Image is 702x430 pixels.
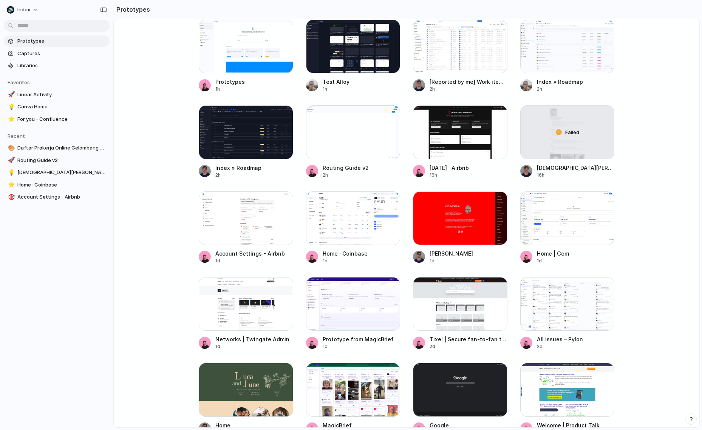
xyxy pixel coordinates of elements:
button: Index [4,4,42,16]
div: 1d [323,343,394,350]
div: Prototype from MagicBrief [323,335,394,343]
div: ⭐ [8,115,13,123]
div: ⭐ [8,180,13,189]
div: Index » Roadmap [215,164,261,172]
a: Leo Denham[PERSON_NAME]1d [413,191,507,264]
div: Account Settings - Airbnb [215,250,285,257]
div: Routing Guide v2 [323,164,369,172]
a: 🎯Account Settings - Airbnb [4,191,110,203]
button: ⭐ [7,181,14,189]
span: Prototypes [17,37,107,45]
a: 💡[DEMOGRAPHIC_DATA][PERSON_NAME] [4,167,110,178]
div: 16h [430,172,469,179]
a: Prototypes [4,35,110,47]
div: 1d [430,257,473,264]
div: 1d [323,257,368,264]
div: Welcome | Product Talk [537,421,600,429]
a: 🎨Daftar Prakerja Online Gelombang Terbaru 2025 Bukalapak [4,142,110,154]
a: Home · CoinbaseHome · Coinbase1d [306,191,400,264]
a: Today · Airbnb[DATE] · Airbnb16h [413,105,507,178]
div: 💡 [8,103,13,111]
div: 🎨 [8,144,13,153]
div: All issues – Pylon [537,335,583,343]
a: Networks | Twingate AdminNetworks | Twingate Admin1d [199,277,293,350]
div: 🎯 [8,193,13,202]
button: 💡 [7,103,14,111]
h2: Prototypes [113,5,150,14]
span: Favorites [8,79,30,85]
a: Account Settings - AirbnbAccount Settings - Airbnb1d [199,191,293,264]
div: [PERSON_NAME] [430,250,473,257]
span: Daftar Prakerja Online Gelombang Terbaru 2025 Bukalapak [17,144,107,152]
div: Tixel | Secure fan-to-fan ticket resale to live events [430,335,507,343]
div: Home | Gem [537,250,569,257]
button: 🎨 [7,144,14,152]
div: [Reported by me] Work item search - Jira [430,78,507,86]
button: 💡 [7,169,14,176]
button: 🚀 [7,157,14,164]
a: Index » RoadmapIndex » Roadmap2h [520,20,615,92]
div: 🚀 [8,156,13,165]
a: All issues – PylonAll issues – Pylon2d [520,277,615,350]
div: Home · Coinbase [323,250,368,257]
div: 1h [215,86,245,92]
div: 1d [537,257,569,264]
a: Index » RoadmapIndex » Roadmap2h [199,105,293,178]
a: Test AlloyTest Alloy1h [306,20,400,92]
a: 🚀Linear Activity [4,89,110,100]
a: Tixel | Secure fan-to-fan ticket resale to live eventsTixel | Secure fan-to-fan ticket resale to ... [413,277,507,350]
span: Failed [565,129,579,136]
span: Index [17,6,30,14]
span: Home · Coinbase [17,181,107,189]
div: Prototypes [215,78,245,86]
a: ⭐Home · Coinbase [4,179,110,191]
a: Home | GemHome | Gem1d [520,191,615,264]
button: 🚀 [7,91,14,99]
div: 1d [215,343,289,350]
div: MagicBrief [323,421,352,429]
a: ⭐For you - Confluence [4,114,110,125]
div: 1h [323,86,349,92]
div: 2d [537,343,583,350]
div: Index » Roadmap [537,78,583,86]
a: Christian IaculloFailed[DEMOGRAPHIC_DATA][PERSON_NAME]16h [520,105,615,178]
a: [Reported by me] Work item search - Jira[Reported by me] Work item search - Jira2h [413,20,507,92]
div: 2h [430,86,507,92]
div: 2d [430,343,507,350]
span: Canva Home [17,103,107,111]
a: 🚀Routing Guide v2 [4,155,110,166]
button: 🎯 [7,193,14,201]
span: Recent [8,133,25,139]
span: Libraries [17,62,107,69]
div: 2h [215,172,261,179]
a: Routing Guide v2Routing Guide v22h [306,105,400,178]
a: Prototype from MagicBriefPrototype from MagicBrief1d [306,277,400,350]
div: Home [215,421,230,429]
div: 🚀 [8,90,13,99]
span: Account Settings - Airbnb [17,193,107,201]
button: ⭐ [7,116,14,123]
div: [DEMOGRAPHIC_DATA][PERSON_NAME] [537,164,615,172]
span: [DEMOGRAPHIC_DATA][PERSON_NAME] [17,169,107,176]
div: [DATE] · Airbnb [430,164,469,172]
div: 2h [323,172,369,179]
span: Captures [17,50,107,57]
div: 16h [537,172,615,179]
div: 2h [537,86,583,92]
span: Routing Guide v2 [17,157,107,164]
a: Libraries [4,60,110,71]
div: Test Alloy [323,78,349,86]
span: For you - Confluence [17,116,107,123]
span: Linear Activity [17,91,107,99]
div: Networks | Twingate Admin [215,335,289,343]
div: 💡 [8,168,13,177]
a: 💡Canva Home [4,101,110,113]
a: Captures [4,48,110,59]
a: PrototypesPrototypes1h [199,20,293,92]
div: 1d [215,257,285,264]
div: Google [430,421,449,429]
